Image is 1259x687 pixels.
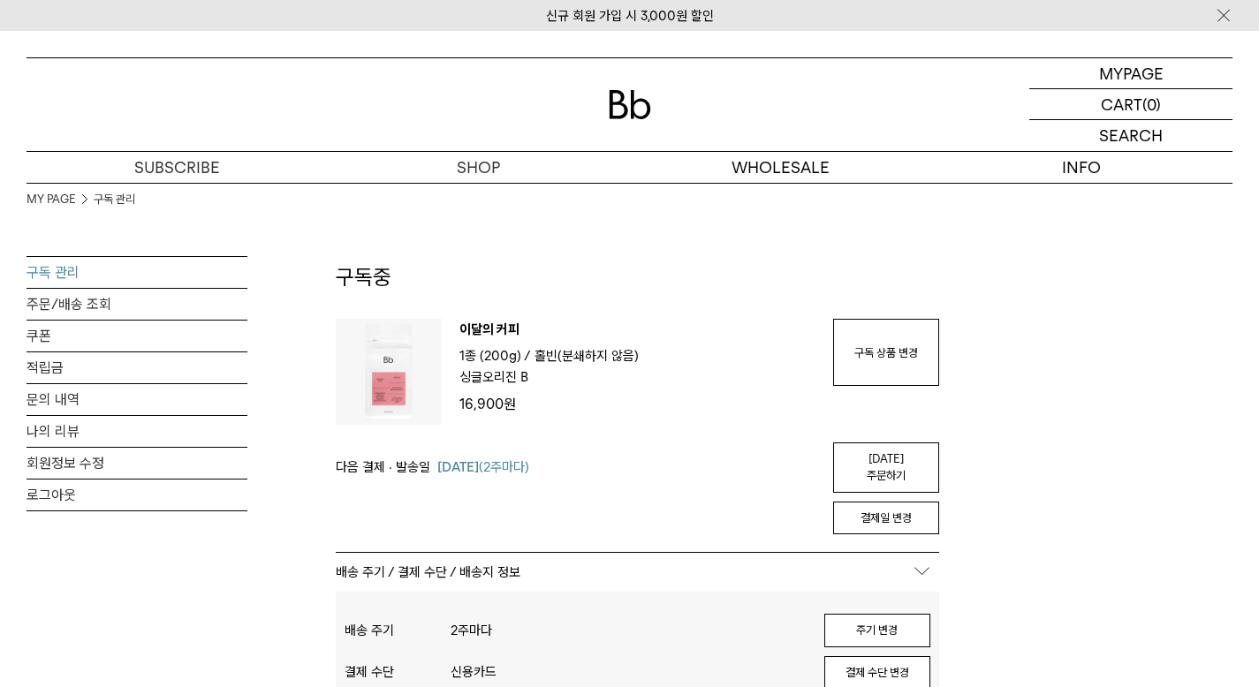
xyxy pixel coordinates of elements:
[345,664,451,680] div: 결제 수단
[546,8,714,24] a: 신규 회원 가입 시 3,000원 할인
[1142,89,1161,119] p: (0)
[459,348,531,364] span: 1종 (200g) /
[336,262,939,319] h2: 구독중
[833,442,939,493] a: [DATE] 주문하기
[1029,89,1232,120] a: CART (0)
[535,345,639,366] p: 홀빈(분쇄하지 않음)
[931,152,1232,183] p: INFO
[451,620,807,641] p: 2주마다
[459,319,815,345] p: 이달의 커피
[328,152,629,183] a: SHOP
[27,191,76,208] a: MY PAGE
[336,319,442,425] img: 상품이미지
[27,448,247,479] a: 회원정보 수정
[833,319,939,386] a: 구독 상품 변경
[437,457,529,478] span: (2주마다)
[27,352,247,383] a: 적립금
[1101,89,1142,119] p: CART
[1099,58,1164,88] p: MYPAGE
[27,416,247,447] a: 나의 리뷰
[451,661,807,683] p: 신용카드
[630,152,931,183] p: WHOLESALE
[27,384,247,415] a: 문의 내역
[437,459,479,475] span: [DATE]
[27,289,247,320] a: 주문/배송 조회
[336,457,430,478] span: 다음 결제 · 발송일
[609,90,651,119] img: 로고
[459,393,815,416] p: 16,900
[336,553,939,592] p: 배송 주기 / 결제 수단 / 배송지 정보
[94,191,135,208] a: 구독 관리
[459,366,528,388] p: 싱글오리진 B
[27,257,247,288] a: 구독 관리
[27,479,247,510] a: 로그아웃
[27,152,328,183] a: SUBSCRIBE
[27,321,247,351] a: 쿠폰
[1029,58,1232,89] a: MYPAGE
[1099,120,1163,151] p: SEARCH
[345,623,451,638] div: 배송 주기
[824,614,930,647] button: 주기 변경
[504,396,516,412] span: 원
[833,502,939,535] button: 결제일 변경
